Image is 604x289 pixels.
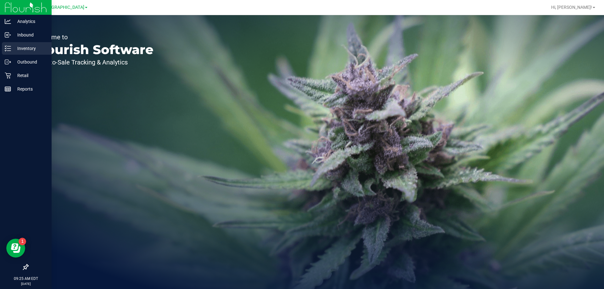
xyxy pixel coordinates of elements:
[34,43,154,56] p: Flourish Software
[3,276,49,281] p: 09:25 AM EDT
[11,85,49,93] p: Reports
[5,72,11,79] inline-svg: Retail
[19,238,26,245] iframe: Resource center unread badge
[11,58,49,66] p: Outbound
[551,5,592,10] span: Hi, [PERSON_NAME]!
[5,18,11,25] inline-svg: Analytics
[34,59,154,65] p: Seed-to-Sale Tracking & Analytics
[11,18,49,25] p: Analytics
[11,31,49,39] p: Inbound
[11,45,49,52] p: Inventory
[6,239,25,258] iframe: Resource center
[5,45,11,52] inline-svg: Inventory
[5,32,11,38] inline-svg: Inbound
[41,5,84,10] span: [GEOGRAPHIC_DATA]
[34,34,154,40] p: Welcome to
[5,59,11,65] inline-svg: Outbound
[5,86,11,92] inline-svg: Reports
[3,281,49,286] p: [DATE]
[11,72,49,79] p: Retail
